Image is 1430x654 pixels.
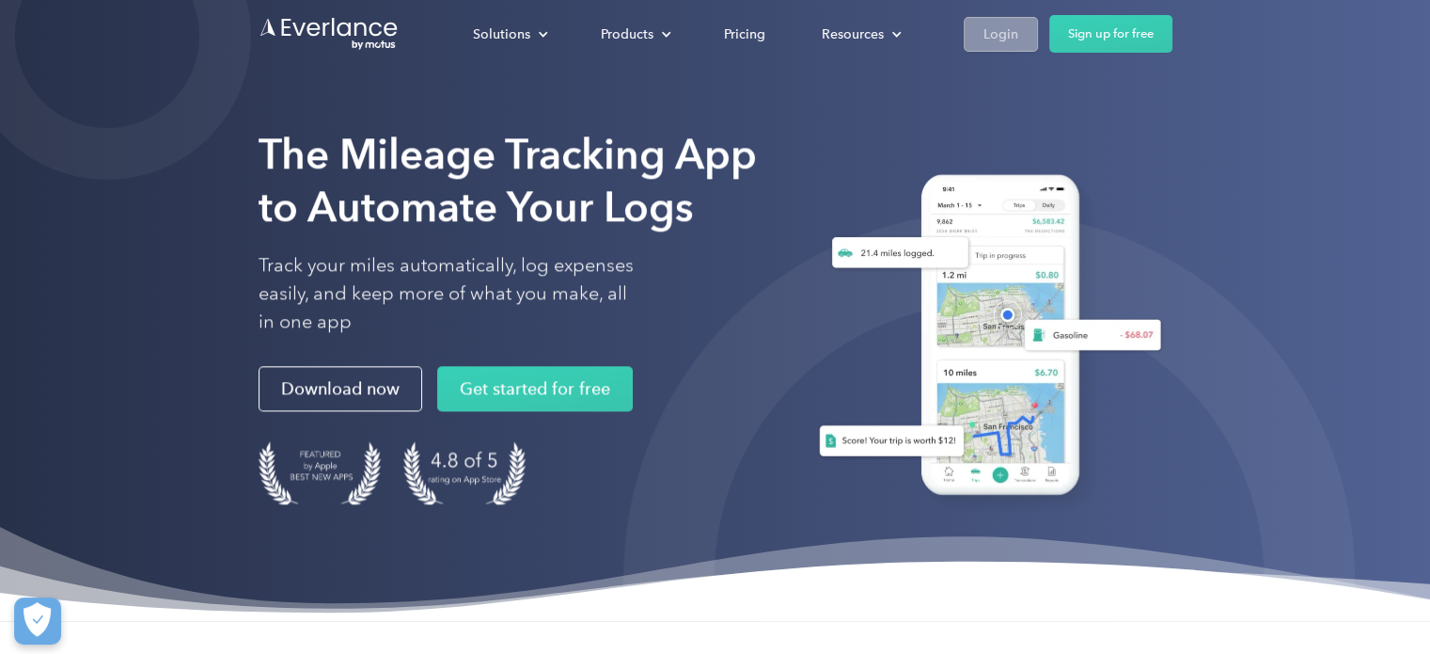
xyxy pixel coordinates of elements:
[983,23,1018,46] div: Login
[724,23,765,46] div: Pricing
[259,441,381,504] img: Badge for Featured by Apple Best New Apps
[705,18,784,51] a: Pricing
[259,129,757,231] strong: The Mileage Tracking App to Automate Your Logs
[582,18,686,51] div: Products
[601,23,653,46] div: Products
[437,366,633,411] a: Get started for free
[1049,15,1172,53] a: Sign up for free
[454,18,563,51] div: Solutions
[259,16,400,52] a: Go to homepage
[259,251,635,336] p: Track your miles automatically, log expenses easily, and keep more of what you make, all in one app
[473,23,530,46] div: Solutions
[14,598,61,645] button: Cookies Settings
[803,18,917,51] div: Resources
[259,366,422,411] a: Download now
[822,23,884,46] div: Resources
[796,160,1172,517] img: Everlance, mileage tracker app, expense tracking app
[964,17,1038,52] a: Login
[403,441,526,504] img: 4.9 out of 5 stars on the app store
